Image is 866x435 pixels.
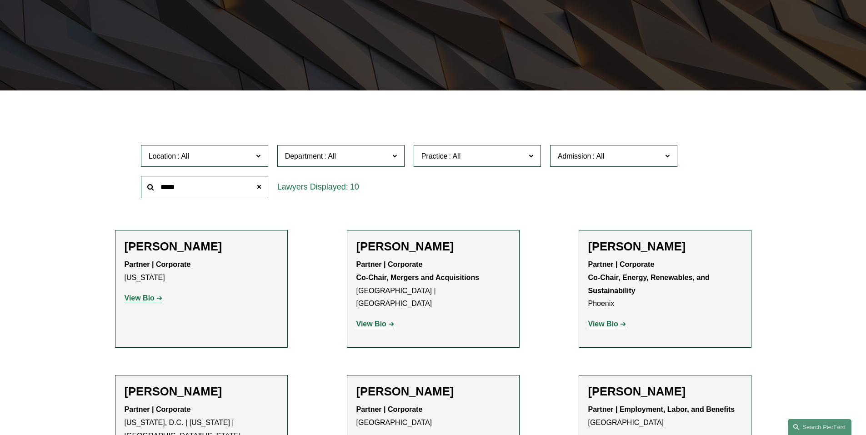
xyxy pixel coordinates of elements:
strong: Co-Chair, Mergers and Acquisitions [356,274,480,281]
h2: [PERSON_NAME] [125,385,278,399]
h2: [PERSON_NAME] [125,240,278,254]
a: Search this site [788,419,851,435]
strong: Partner | Corporate [125,260,191,268]
span: Location [149,152,176,160]
strong: View Bio [125,294,155,302]
p: [GEOGRAPHIC_DATA] [356,403,510,430]
strong: Partner | Corporate [125,405,191,413]
strong: Partner | Employment, Labor, and Benefits [588,405,735,413]
strong: Partner | Corporate [356,260,423,268]
span: Department [285,152,323,160]
span: 10 [350,182,359,191]
p: [GEOGRAPHIC_DATA] [588,403,742,430]
h2: [PERSON_NAME] [588,385,742,399]
h2: [PERSON_NAME] [588,240,742,254]
strong: View Bio [588,320,618,328]
strong: Partner | Corporate [588,260,655,268]
p: [GEOGRAPHIC_DATA] | [GEOGRAPHIC_DATA] [356,258,510,310]
strong: View Bio [356,320,386,328]
p: Phoenix [588,258,742,310]
strong: Co-Chair, Energy, Renewables, and Sustainability [588,274,712,295]
span: Practice [421,152,448,160]
a: View Bio [588,320,626,328]
a: View Bio [356,320,395,328]
a: View Bio [125,294,163,302]
span: Admission [558,152,591,160]
h2: [PERSON_NAME] [356,240,510,254]
h2: [PERSON_NAME] [356,385,510,399]
p: [US_STATE] [125,258,278,285]
strong: Partner | Corporate [356,405,423,413]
